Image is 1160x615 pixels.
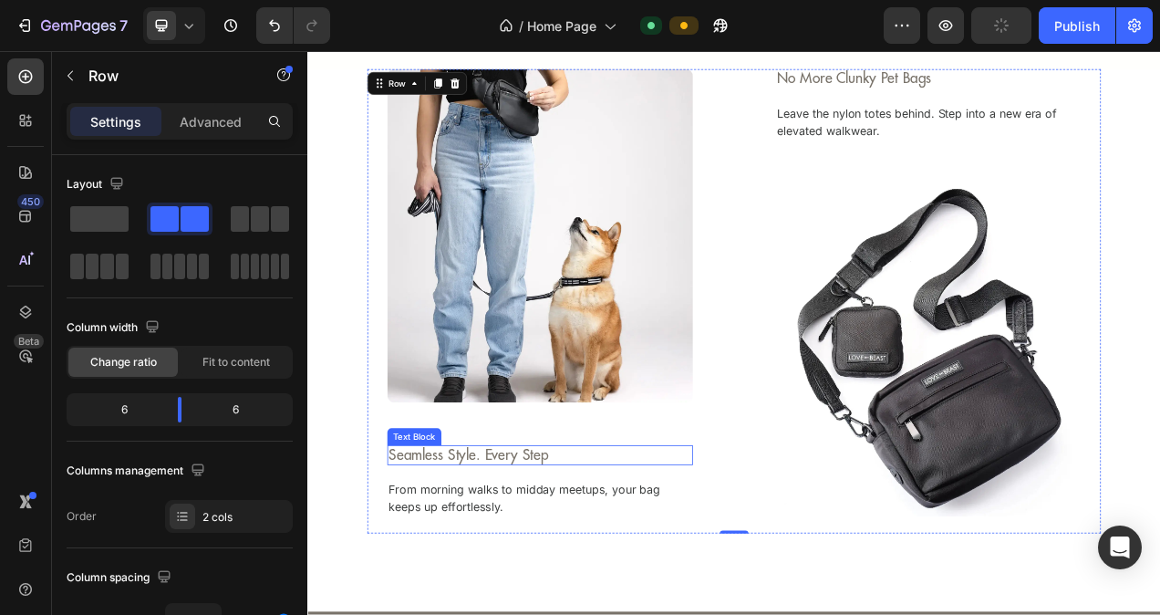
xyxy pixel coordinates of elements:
p: Leave the nylon totes behind. Step into a new era of elevated walkwear. [602,69,990,113]
div: Rich Text Editor. Editing area: main [600,68,992,115]
span: / [519,16,523,36]
div: Layout [67,172,128,197]
span: Fit to content [202,354,270,370]
div: Undo/Redo [256,7,330,44]
div: 6 [70,397,163,422]
div: Beta [14,334,44,349]
div: Columns management [67,459,209,484]
p: Settings [90,112,141,131]
p: No More Clunky Pet Bags [602,26,990,47]
button: 7 [7,7,136,44]
span: Change ratio [90,354,157,370]
div: Row [99,34,129,50]
div: 6 [196,397,289,422]
div: Publish [1054,16,1100,36]
div: Open Intercom Messenger [1098,526,1142,569]
p: Advanced [180,112,242,131]
p: 7 [119,15,128,36]
div: 450 [17,194,44,209]
div: Column spacing [67,566,175,590]
div: 2 cols [202,509,288,526]
img: gempages_577816645729255952-b1c7a060-4b1b-4cf1-8ded-1e2320d9d1e3.webp [600,170,992,598]
button: Publish [1039,7,1115,44]
p: From morning walks to midday meetups, your bag keeps up effortlessly. [104,552,465,596]
div: Order [67,508,97,525]
p: Row [88,65,243,87]
iframe: Design area [307,51,1160,615]
span: Home Page [527,16,596,36]
div: Column width [67,316,163,340]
